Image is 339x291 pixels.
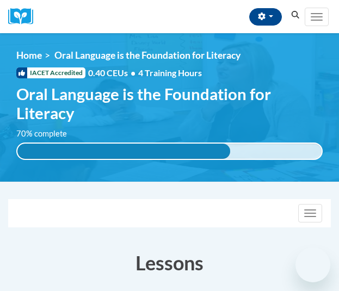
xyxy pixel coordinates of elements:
[54,49,241,61] span: Oral Language is the Foundation for Literacy
[16,49,42,61] a: Home
[249,8,282,26] button: Account Settings
[88,67,138,79] span: 0.40 CEUs
[295,247,330,282] iframe: Button to launch messaging window
[17,144,230,159] div: 70% complete
[138,67,202,78] span: 4 Training Hours
[16,128,79,140] label: 70% complete
[16,67,85,78] span: IACET Accredited
[8,8,41,25] a: Cox Campus
[8,8,41,25] img: Logo brand
[16,84,323,122] span: Oral Language is the Foundation for Literacy
[8,249,331,276] h3: Lessons
[287,9,304,22] button: Search
[131,67,135,78] span: •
